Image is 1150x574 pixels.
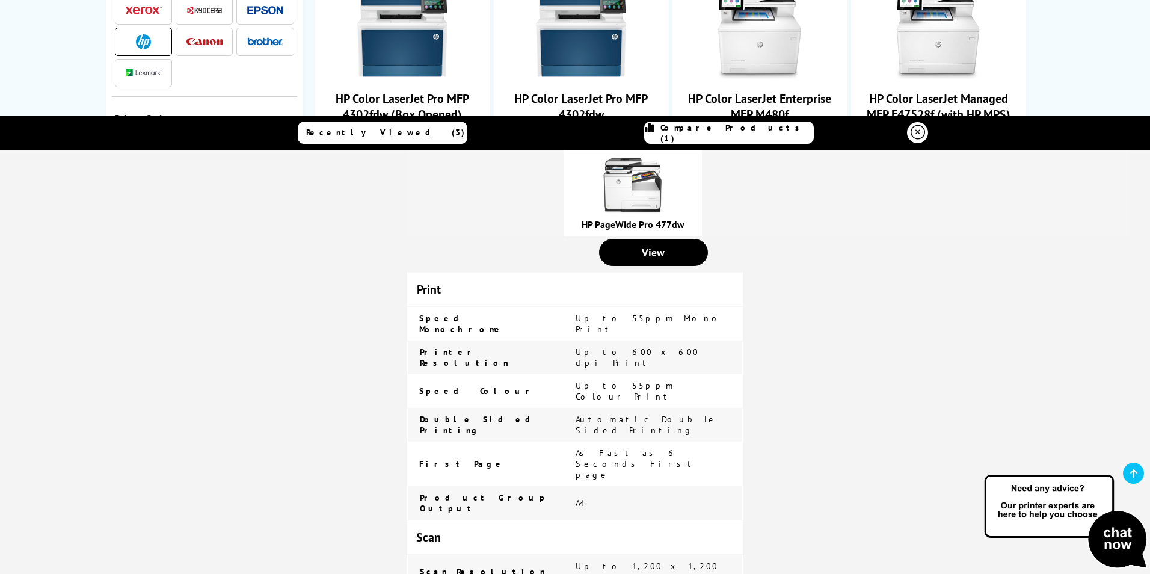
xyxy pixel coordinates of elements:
img: Brother [247,37,283,46]
span: Up to 55ppm Colour Print [576,380,675,402]
span: Double Sided Printing [420,414,543,436]
a: View [599,239,708,266]
a: Kyocera [186,3,223,18]
a: HP Color LaserJet Managed MFP E47528f (with HP MPS) [893,69,983,81]
img: HP [136,34,151,49]
a: HP Color LaserJet Managed MFP E47528f (with HP MPS) [867,91,1010,122]
img: Epson [247,6,283,15]
a: Lexmark [126,66,162,81]
span: Speed Monochrome [419,313,504,335]
a: Compare Products (1) [644,122,814,144]
a: HP Color LaserJet Pro MFP 4302fdw (Box Opened) [336,91,469,122]
a: Canon [186,34,223,49]
span: Speed Colour [419,386,537,397]
span: Printer Resolution [420,347,509,368]
img: Kyocera [186,6,223,15]
span: Compare Products (1) [660,122,813,144]
span: First Page [419,458,505,469]
span: As Fast as 6 Seconds First page [576,448,696,480]
a: Brother [247,34,283,49]
img: Canon [186,38,223,46]
img: Xerox [126,6,162,14]
span: Automatic Double Sided Printing [576,414,718,436]
span: Printer Series [115,112,294,124]
a: Epson [247,3,283,18]
a: HP Color LaserJet Enterprise MFP M480f [688,91,831,122]
span: Recently Viewed (3) [306,127,465,138]
img: Open Live Chat window [982,473,1150,572]
span: Up to 55ppm Mono Print [576,313,724,335]
a: HP [126,34,162,49]
span: View [642,245,665,259]
span: A4 [576,498,586,508]
img: Lexmark [126,69,162,76]
img: HP-477dw-Front-Facing-Small.jpg [603,156,663,216]
a: HP Color LaserJet Pro MFP 4302fdw [536,69,626,81]
a: HP PageWide Pro 477dw [582,218,684,230]
a: Xerox [126,3,162,18]
a: Recently Viewed (3) [298,122,467,144]
span: Up to 600 x 600 dpi Print [576,347,699,368]
span: Print [417,282,441,297]
a: HP Color LaserJet Pro MFP 4302fdw (Box Opened) [357,69,447,81]
span: Product Group Output [420,492,548,514]
span: Scan [416,529,441,545]
a: HP Color LaserJet Pro MFP 4302fdw [514,91,648,122]
a: HP Color LaserJet Enterprise MFP M480f [715,69,805,81]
